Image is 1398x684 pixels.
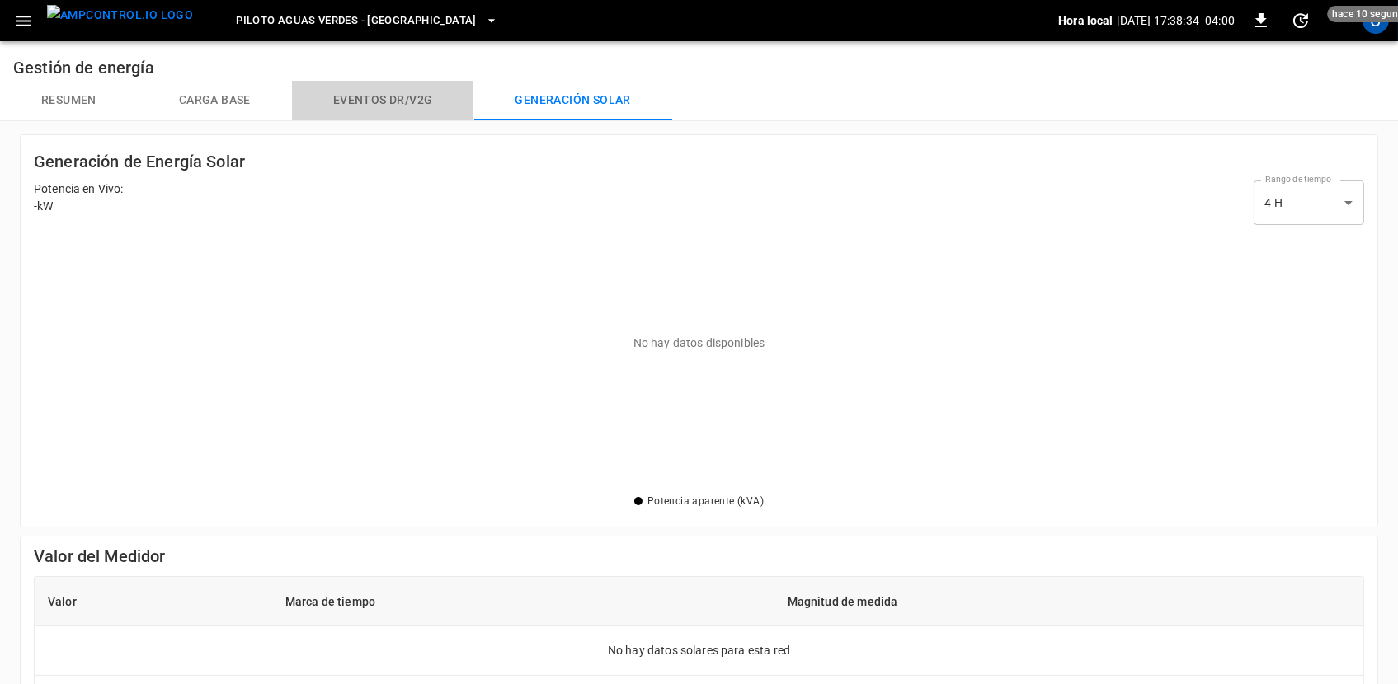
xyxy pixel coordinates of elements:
[34,198,123,215] p: - kW
[292,81,474,120] button: Eventos DR/V2G
[35,577,272,626] th: Valor
[473,81,671,120] button: Generación solar
[1058,12,1113,29] p: Hora local
[647,495,764,507] span: Potencia aparente (kVA)
[35,626,1363,676] td: No hay datos solares para esta red
[1287,7,1314,34] button: set refresh interval
[34,148,245,175] h6: Generación de Energía Solar
[138,81,292,120] button: Carga base
[236,12,477,30] span: Piloto Aguas Verdes - [GEOGRAPHIC_DATA]
[1265,173,1331,186] label: Rango de tiempo
[229,5,505,37] button: Piloto Aguas Verdes - [GEOGRAPHIC_DATA]
[47,5,193,26] img: ampcontrol.io logo
[1117,12,1235,29] p: [DATE] 17:38:34 -04:00
[34,543,1364,569] h6: Valor del Medidor
[774,577,1363,626] th: Magnitud de medida
[34,180,123,198] p: Potencia en Vivo :
[1254,180,1364,225] div: 4 H
[633,336,765,349] span: No hay datos disponibles
[272,577,774,626] th: Marca de tiempo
